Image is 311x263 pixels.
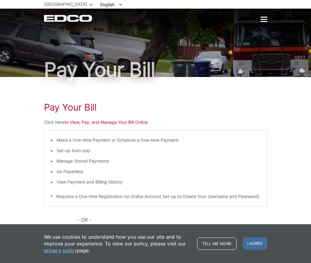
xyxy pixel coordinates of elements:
[243,237,267,250] span: I agree
[44,247,77,254] a: privacy policy
[50,193,261,200] p: * Requires a One-time Registration (or Online Account Set-up to Create Your Username and Password)
[44,15,93,22] a: EDCD logo. Return to the homepage.
[44,119,65,126] a: Click Here
[57,147,261,154] li: Set-up Auto-pay
[44,60,267,79] h1: Pay Your Bill
[57,158,261,164] li: Manage Stored Payments
[57,137,261,144] li: Make a One-time Payment or Schedule a One-time Payment
[57,168,261,175] li: Go Paperless
[44,119,267,126] p: to View, Pay, and Manage Your Bill Online
[77,216,267,224] p: - OR -
[57,179,261,185] li: View Payment and Billing History
[44,2,87,7] span: [GEOGRAPHIC_DATA]
[44,233,191,254] p: We use cookies to understand how you use our site and to improve your experience. To view our pol...
[44,102,267,113] h1: Pay Your Bill
[197,237,237,250] a: Tell me more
